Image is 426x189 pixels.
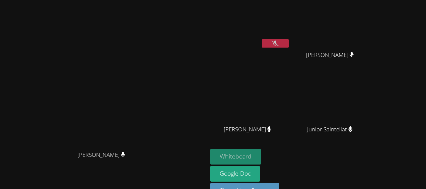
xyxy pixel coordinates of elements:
[306,50,354,60] span: [PERSON_NAME]
[210,166,260,182] a: Google Doc
[210,149,261,165] button: Whiteboard
[77,150,125,160] span: [PERSON_NAME]
[307,125,353,134] span: Junior Sainteliat
[224,125,272,134] span: [PERSON_NAME]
